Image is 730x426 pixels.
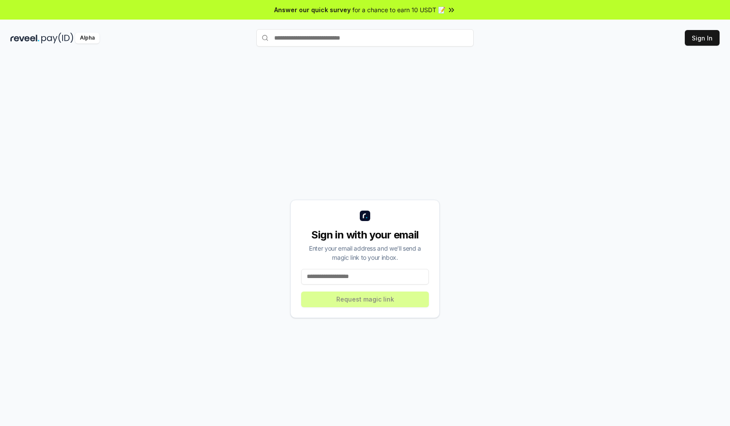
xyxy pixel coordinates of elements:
[360,211,370,221] img: logo_small
[685,30,720,46] button: Sign In
[301,228,429,242] div: Sign in with your email
[75,33,100,44] div: Alpha
[352,5,445,14] span: for a chance to earn 10 USDT 📝
[41,33,73,44] img: pay_id
[274,5,351,14] span: Answer our quick survey
[301,244,429,262] div: Enter your email address and we’ll send a magic link to your inbox.
[10,33,40,44] img: reveel_dark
